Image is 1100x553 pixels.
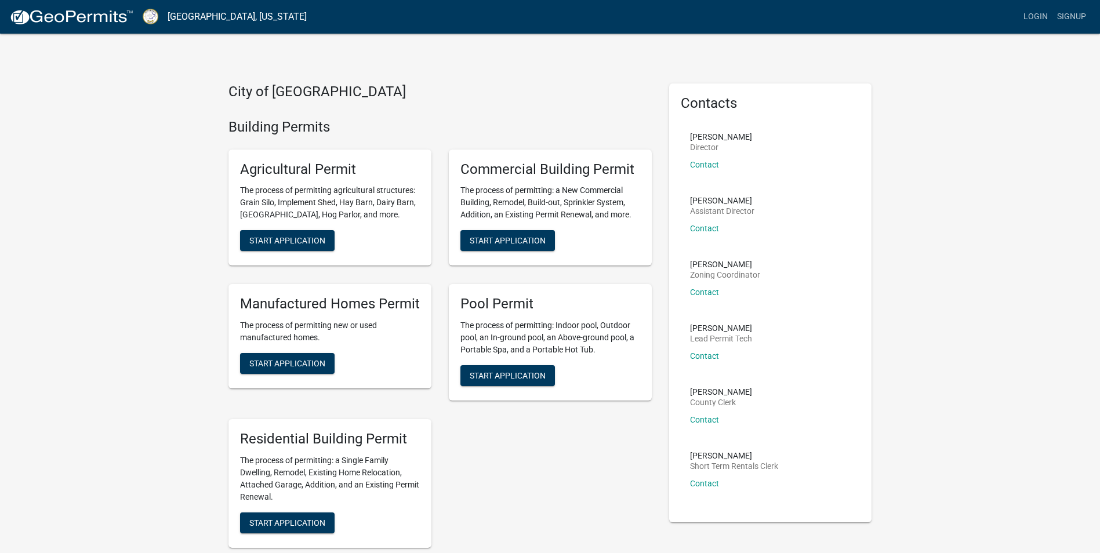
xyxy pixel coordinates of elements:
[690,260,760,268] p: [PERSON_NAME]
[240,184,420,221] p: The process of permitting agricultural structures: Grain Silo, Implement Shed, Hay Barn, Dairy Ba...
[240,319,420,344] p: The process of permitting new or used manufactured homes.
[470,371,546,380] span: Start Application
[690,324,752,332] p: [PERSON_NAME]
[228,83,652,100] h4: City of [GEOGRAPHIC_DATA]
[690,462,778,470] p: Short Term Rentals Clerk
[249,236,325,245] span: Start Application
[690,207,754,215] p: Assistant Director
[690,224,719,233] a: Contact
[681,95,861,112] h5: Contacts
[460,184,640,221] p: The process of permitting: a New Commercial Building, Remodel, Build-out, Sprinkler System, Addit...
[1052,6,1091,28] a: Signup
[690,197,754,205] p: [PERSON_NAME]
[690,160,719,169] a: Contact
[690,398,752,406] p: County Clerk
[460,161,640,178] h5: Commercial Building Permit
[460,319,640,356] p: The process of permitting: Indoor pool, Outdoor pool, an In-ground pool, an Above-ground pool, a ...
[690,479,719,488] a: Contact
[240,454,420,503] p: The process of permitting: a Single Family Dwelling, Remodel, Existing Home Relocation, Attached ...
[1019,6,1052,28] a: Login
[240,161,420,178] h5: Agricultural Permit
[690,334,752,343] p: Lead Permit Tech
[240,512,335,533] button: Start Application
[228,119,652,136] h4: Building Permits
[690,452,778,460] p: [PERSON_NAME]
[460,230,555,251] button: Start Application
[690,133,752,141] p: [PERSON_NAME]
[240,230,335,251] button: Start Application
[240,431,420,448] h5: Residential Building Permit
[690,415,719,424] a: Contact
[690,143,752,151] p: Director
[249,359,325,368] span: Start Application
[249,518,325,527] span: Start Application
[240,296,420,312] h5: Manufactured Homes Permit
[168,7,307,27] a: [GEOGRAPHIC_DATA], [US_STATE]
[690,388,752,396] p: [PERSON_NAME]
[690,288,719,297] a: Contact
[470,236,546,245] span: Start Application
[143,9,158,24] img: Putnam County, Georgia
[690,271,760,279] p: Zoning Coordinator
[460,365,555,386] button: Start Application
[690,351,719,361] a: Contact
[460,296,640,312] h5: Pool Permit
[240,353,335,374] button: Start Application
